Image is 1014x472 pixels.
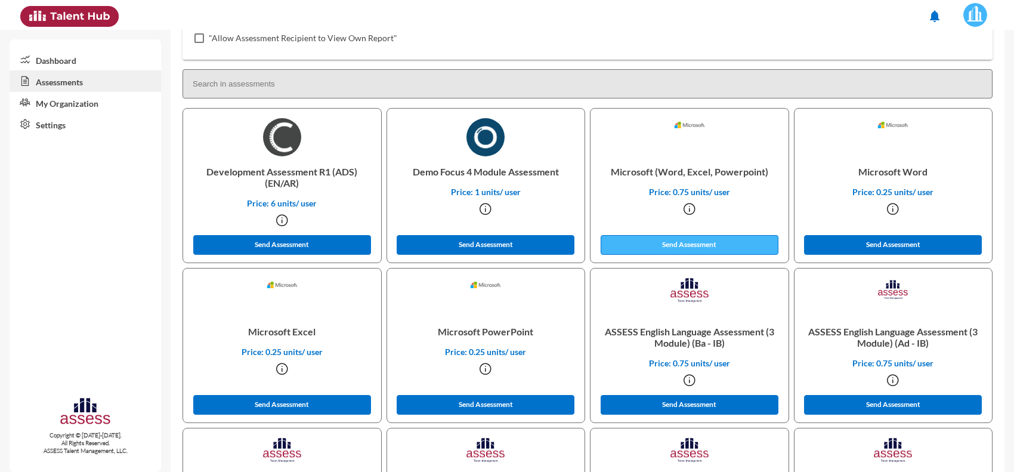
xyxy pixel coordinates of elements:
p: Price: 0.75 units/ user [804,358,983,368]
p: Price: 0.75 units/ user [600,187,779,197]
a: Dashboard [10,49,161,70]
button: Send Assessment [397,235,574,255]
button: Send Assessment [804,235,982,255]
a: Assessments [10,70,161,92]
p: Copyright © [DATE]-[DATE]. All Rights Reserved. ASSESS Talent Management, LLC. [10,431,161,455]
p: Demo Focus 4 Module Assessment [397,156,576,187]
button: Send Assessment [397,395,574,415]
mat-icon: notifications [928,9,942,23]
button: Send Assessment [193,235,371,255]
p: Price: 0.25 units/ user [804,187,983,197]
button: Send Assessment [601,235,778,255]
p: Microsoft (Word, Excel, Powerpoint) [600,156,779,187]
p: Price: 6 units/ user [193,198,372,208]
span: "Allow Assessment Recipient to View Own Report" [209,31,397,45]
p: ASSESS English Language Assessment (3 Module) (Ad - IB) [804,316,983,358]
p: Microsoft Excel [193,316,372,347]
p: Price: 1 units/ user [397,187,576,197]
button: Send Assessment [804,395,982,415]
a: My Organization [10,92,161,113]
p: Microsoft PowerPoint [397,316,576,347]
p: ASSESS English Language Assessment (3 Module) (Ba - IB) [600,316,779,358]
input: Search in assessments [183,69,993,98]
p: Microsoft Word [804,156,983,187]
p: Price: 0.75 units/ user [600,358,779,368]
p: Price: 0.25 units/ user [397,347,576,357]
p: Development Assessment R1 (ADS) (EN/AR) [193,156,372,198]
p: Price: 0.25 units/ user [193,347,372,357]
button: Send Assessment [601,395,778,415]
a: Settings [10,113,161,135]
img: assesscompany-logo.png [59,396,112,429]
button: Send Assessment [193,395,371,415]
